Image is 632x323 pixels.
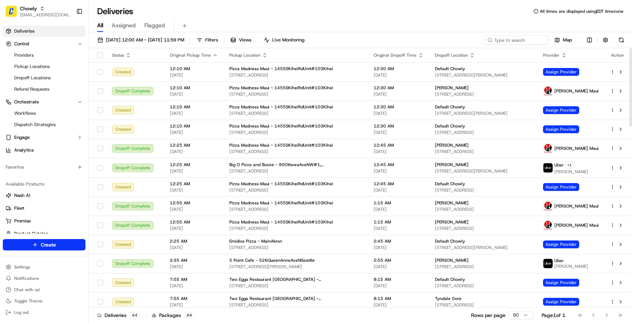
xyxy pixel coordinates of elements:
[229,238,282,244] span: Emidios Pizza - MainAkron
[3,38,85,50] button: Control
[435,206,532,212] span: [STREET_ADDRESS]
[3,273,85,283] button: Notifications
[374,91,424,97] span: [DATE]
[6,205,83,211] a: Fleet
[170,187,218,193] span: [DATE]
[374,257,424,263] span: 2:55 AM
[229,264,362,270] span: [STREET_ADDRESS][PERSON_NAME]
[554,203,599,209] span: [PERSON_NAME] Maui
[170,245,218,250] span: [DATE]
[374,181,424,187] span: 12:45 AM
[485,35,548,45] input: Type to search
[14,41,29,47] span: Control
[14,231,48,237] span: Product Catalog
[3,228,85,239] button: Product Catalog
[435,142,469,148] span: [PERSON_NAME]
[170,66,218,72] span: 12:10 AM
[106,37,184,43] span: [DATE] 12:00 AM - [DATE] 11:59 PM
[435,162,469,168] span: [PERSON_NAME]
[374,226,424,231] span: [DATE]
[3,215,85,227] button: Promise
[229,91,362,97] span: [STREET_ADDRESS]
[229,200,333,206] span: Pizza Madness Maui - 1455SKiheiRdUnit#103Kihei
[170,142,218,148] span: 12:25 AM
[170,200,218,206] span: 12:55 AM
[14,86,49,92] span: Refund Requests
[610,52,625,58] div: Action
[97,6,133,17] h1: Deliveries
[11,50,77,60] a: Providers
[229,168,362,174] span: [STREET_ADDRESS]
[543,202,553,211] img: logo-carousel.png
[3,307,85,317] button: Log out
[112,21,136,30] span: Assigned
[239,37,251,43] span: Views
[20,5,37,12] span: Chowly
[565,161,574,169] button: +1
[543,259,553,268] img: uber-new-logo.jpeg
[184,312,195,318] div: 44
[435,85,469,91] span: [PERSON_NAME]
[435,264,532,270] span: [STREET_ADDRESS]
[229,162,362,168] span: Big O Pizza and Booze - 80OttawaAveNW#1,[GEOGRAPHIC_DATA]
[540,8,623,14] span: All times are displayed using EDT timezone
[435,245,532,250] span: [STREET_ADDRESS][PERSON_NAME]
[229,85,333,91] span: Pizza Madness Maui - 1455SKiheiRdUnit#103Kihei
[3,296,85,306] button: Toggle Theme
[170,226,218,231] span: [DATE]
[170,85,218,91] span: 12:10 AM
[14,63,50,70] span: Pickup Locations
[374,264,424,270] span: [DATE]
[14,110,36,117] span: Workflows
[14,218,31,224] span: Promise
[170,72,218,78] span: [DATE]
[3,178,85,190] div: Available Products
[14,147,34,153] span: Analytics
[374,277,424,282] span: 8:15 AM
[170,162,218,168] span: 12:25 AM
[554,263,588,269] span: [PERSON_NAME]
[374,149,424,154] span: [DATE]
[374,219,424,225] span: 1:15 AM
[435,283,532,289] span: [STREET_ADDRESS]
[229,226,362,231] span: [STREET_ADDRESS]
[144,21,165,30] span: Flagged
[435,257,469,263] span: [PERSON_NAME]
[374,168,424,174] span: [DATE]
[563,37,572,43] span: Map
[11,84,77,94] a: Refund Requests
[435,296,462,301] span: Tyndale Gore
[6,192,83,199] a: Nash AI
[14,276,39,281] span: Notifications
[554,169,588,175] span: [PERSON_NAME]
[6,6,17,17] img: Chowly
[374,162,424,168] span: 12:45 AM
[20,12,71,18] button: [EMAIL_ADDRESS][DOMAIN_NAME]
[435,168,532,174] span: [STREET_ADDRESS][PERSON_NAME]
[152,312,195,319] div: Packages
[229,130,362,135] span: [STREET_ADDRESS]
[3,25,85,37] a: Deliveries
[14,192,30,199] span: Nash AI
[374,72,424,78] span: [DATE]
[543,279,579,287] span: Assign Provider
[229,257,315,263] span: 5 Point Cafe - 526QueenAnneAveNSeattle
[14,52,34,58] span: Providers
[229,219,333,225] span: Pizza Madness Maui - 1455SKiheiRdUnit#103Kihei
[229,302,362,308] span: [STREET_ADDRESS]
[170,149,218,154] span: [DATE]
[14,28,34,34] span: Deliveries
[14,298,43,304] span: Toggle Theme
[435,130,532,135] span: [STREET_ADDRESS]
[97,21,103,30] span: All
[543,163,553,172] img: uber-new-logo.jpeg
[6,218,83,224] a: Promise
[543,298,579,306] span: Assign Provider
[227,35,255,45] button: Views
[94,35,188,45] button: [DATE] 12:00 AM - [DATE] 11:59 PM
[112,52,124,58] span: Status
[3,190,85,201] button: Nash AI
[374,187,424,193] span: [DATE]
[229,52,261,58] span: Pickup Location
[435,91,532,97] span: [STREET_ADDRESS]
